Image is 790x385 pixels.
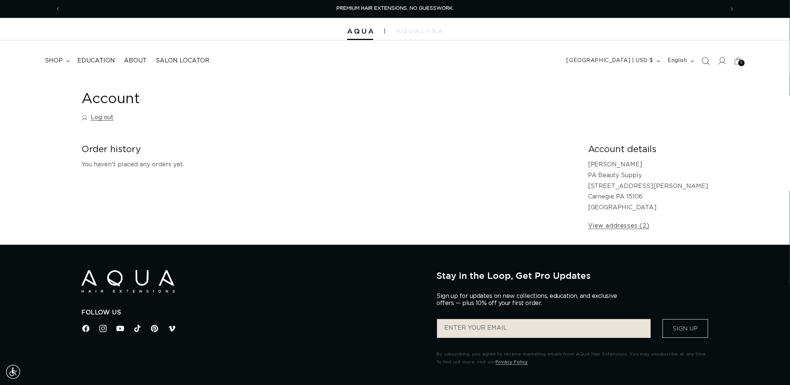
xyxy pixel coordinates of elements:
img: Aqua Hair Extensions [81,270,175,293]
a: About [119,52,151,69]
a: Privacy Policy [496,360,528,364]
a: Education [73,52,119,69]
img: Aqua Hair Extensions [347,29,373,34]
iframe: Chat Widget [686,304,790,385]
span: English [668,57,687,65]
button: Next announcement [724,2,740,16]
p: Sign up for updates on new collections, education, and exclusive offers — plus 10% off your first... [437,293,623,307]
p: You haven't placed any orders yet. [81,159,576,170]
summary: Search [697,53,714,69]
h2: Follow Us [81,309,426,317]
p: [PERSON_NAME] PA Beauty Supply [STREET_ADDRESS][PERSON_NAME] Carnegie PA 15106 [GEOGRAPHIC_DATA] [588,159,709,213]
input: ENTER YOUR EMAIL [437,319,651,338]
img: aqualyna.com [396,29,443,33]
h2: Order history [81,144,576,155]
h2: Account details [588,144,709,155]
h1: Account [81,90,709,108]
button: Previous announcement [50,2,66,16]
a: View addresses (2) [588,221,650,231]
span: About [124,57,147,65]
span: Salon Locator [156,57,209,65]
a: Salon Locator [151,52,214,69]
span: PREMIUM HAIR EXTENSIONS. NO GUESSWORK. [336,6,454,11]
button: [GEOGRAPHIC_DATA] | USD $ [562,54,663,68]
p: By subscribing, you agree to receive marketing emails from AQUA Hair Extensions. You may unsubscr... [437,350,709,366]
h2: Stay in the Loop, Get Pro Updates [437,270,709,281]
span: [GEOGRAPHIC_DATA] | USD $ [567,57,653,65]
summary: shop [40,52,73,69]
span: 5 [741,60,743,66]
span: shop [45,57,63,65]
button: Sign Up [663,319,708,338]
a: Log out [81,112,113,123]
span: Education [77,57,115,65]
button: English [663,54,697,68]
